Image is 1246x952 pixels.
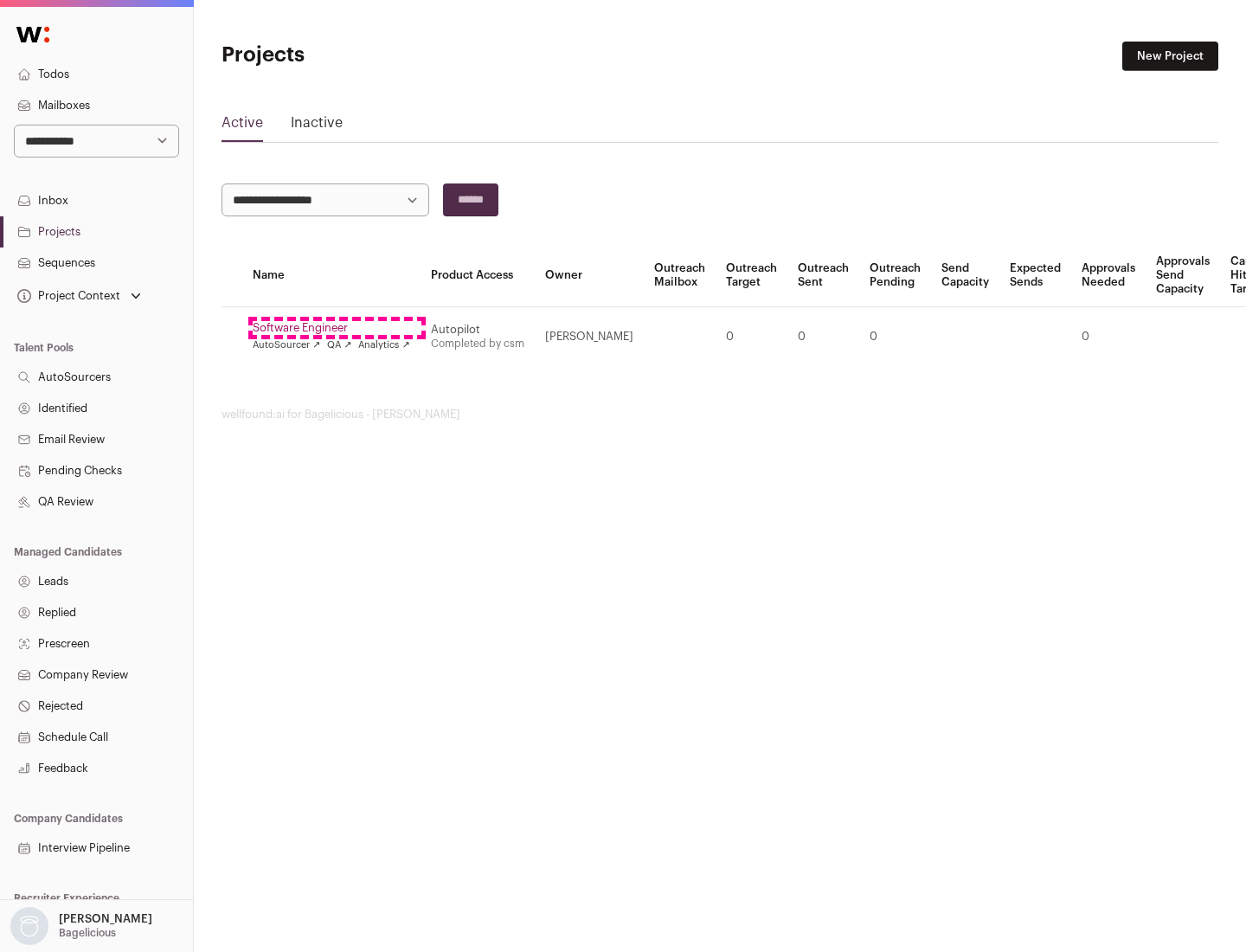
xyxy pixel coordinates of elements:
[787,244,859,307] th: Outreach Sent
[14,284,145,308] button: Open dropdown
[931,244,999,307] th: Send Capacity
[716,244,787,307] th: Outreach Target
[10,907,48,945] img: nopic.png
[787,307,859,367] td: 0
[7,907,156,945] button: Open dropdown
[644,244,716,307] th: Outreach Mailbox
[327,338,351,352] a: QA ↗
[859,244,931,307] th: Outreach Pending
[358,338,409,352] a: Analytics ↗
[535,244,644,307] th: Owner
[999,244,1071,307] th: Expected Sends
[1071,244,1146,307] th: Approvals Needed
[253,338,320,352] a: AutoSourcer ↗
[291,113,343,140] a: Inactive
[421,244,535,307] th: Product Access
[859,307,931,367] td: 0
[535,307,644,367] td: [PERSON_NAME]
[431,338,524,349] a: Completed by csm
[431,323,524,337] div: Autopilot
[222,42,554,69] h1: Projects
[14,289,120,303] div: Project Context
[7,17,59,52] img: Wellfound
[59,926,116,940] p: Bagelicious
[222,113,263,140] a: Active
[1146,244,1220,307] th: Approvals Send Capacity
[716,307,787,367] td: 0
[222,408,1218,421] footer: wellfound:ai for Bagelicious - [PERSON_NAME]
[242,244,421,307] th: Name
[1071,307,1146,367] td: 0
[59,912,152,926] p: [PERSON_NAME]
[1122,42,1218,71] a: New Project
[253,321,410,335] a: Software Engineer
